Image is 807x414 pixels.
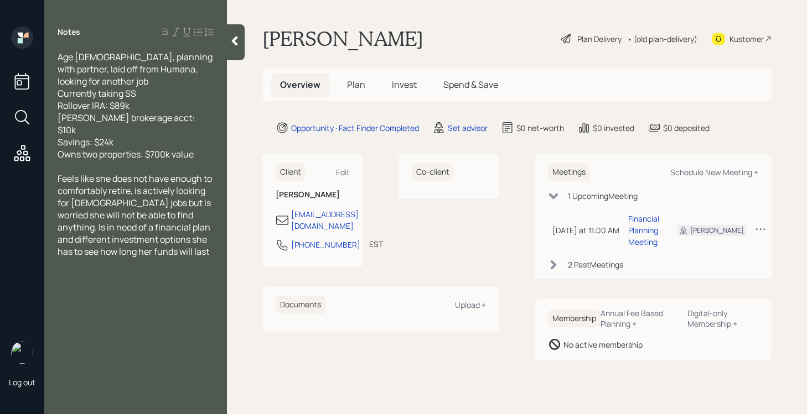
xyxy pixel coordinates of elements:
[730,33,764,45] div: Kustomer
[690,226,744,235] div: [PERSON_NAME]
[628,213,659,248] div: Financial Planning Meeting
[291,239,360,250] div: [PHONE_NUMBER]
[276,296,325,314] h6: Documents
[455,300,486,310] div: Upload +
[552,224,619,236] div: [DATE] at 11:00 AM
[670,167,758,177] div: Schedule New Meeting +
[412,163,454,181] h6: Co-client
[58,172,214,258] span: Feels like she does not have enough to comfortably retire, is actively looking for [DEMOGRAPHIC_D...
[663,122,710,134] div: $0 deposited
[347,78,365,91] span: Plan
[687,308,758,329] div: Digital-only Membership +
[548,310,601,328] h6: Membership
[262,27,423,51] h1: [PERSON_NAME]
[568,190,638,202] div: 1 Upcoming Meeting
[392,78,417,91] span: Invest
[601,308,679,329] div: Annual Fee Based Planning +
[280,78,320,91] span: Overview
[443,78,498,91] span: Spend & Save
[627,33,697,45] div: • (old plan-delivery)
[336,167,350,177] div: Edit
[568,259,623,270] div: 2 Past Meeting s
[548,163,590,181] h6: Meetings
[593,122,634,134] div: $0 invested
[516,122,564,134] div: $0 net-worth
[369,238,383,250] div: EST
[58,27,80,38] label: Notes
[276,190,350,200] h6: [PERSON_NAME]
[577,33,622,45] div: Plan Delivery
[563,339,643,350] div: No active membership
[291,208,359,232] div: [EMAIL_ADDRESS][DOMAIN_NAME]
[58,51,214,160] span: Age [DEMOGRAPHIC_DATA], planning with partner, laid off from Humana, looking for another job Curr...
[448,122,488,134] div: Set advisor
[291,122,419,134] div: Opportunity · Fact Finder Completed
[276,163,306,181] h6: Client
[9,377,35,387] div: Log out
[11,342,33,364] img: retirable_logo.png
